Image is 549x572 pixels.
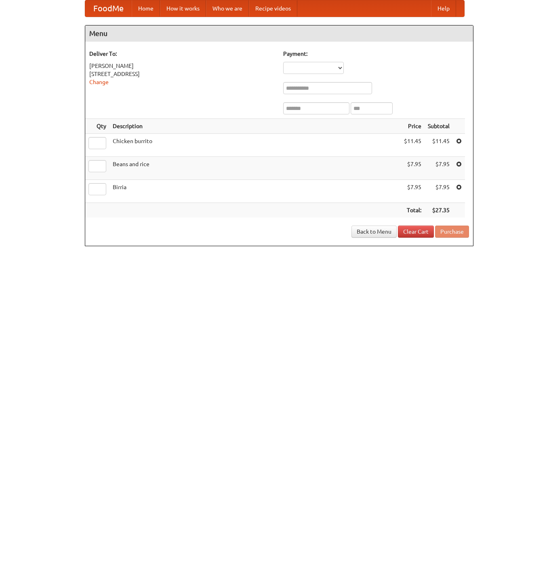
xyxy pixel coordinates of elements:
[401,119,425,134] th: Price
[401,157,425,180] td: $7.95
[401,203,425,218] th: Total:
[109,134,401,157] td: Chicken burrito
[249,0,297,17] a: Recipe videos
[425,203,453,218] th: $27.35
[401,180,425,203] td: $7.95
[109,119,401,134] th: Description
[425,180,453,203] td: $7.95
[85,25,473,42] h4: Menu
[425,157,453,180] td: $7.95
[89,62,275,70] div: [PERSON_NAME]
[89,50,275,58] h5: Deliver To:
[109,157,401,180] td: Beans and rice
[89,70,275,78] div: [STREET_ADDRESS]
[132,0,160,17] a: Home
[425,119,453,134] th: Subtotal
[85,119,109,134] th: Qty
[160,0,206,17] a: How it works
[283,50,469,58] h5: Payment:
[435,226,469,238] button: Purchase
[85,0,132,17] a: FoodMe
[425,134,453,157] td: $11.45
[109,180,401,203] td: Birria
[89,79,109,85] a: Change
[206,0,249,17] a: Who we are
[401,134,425,157] td: $11.45
[351,226,397,238] a: Back to Menu
[398,226,434,238] a: Clear Cart
[431,0,456,17] a: Help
